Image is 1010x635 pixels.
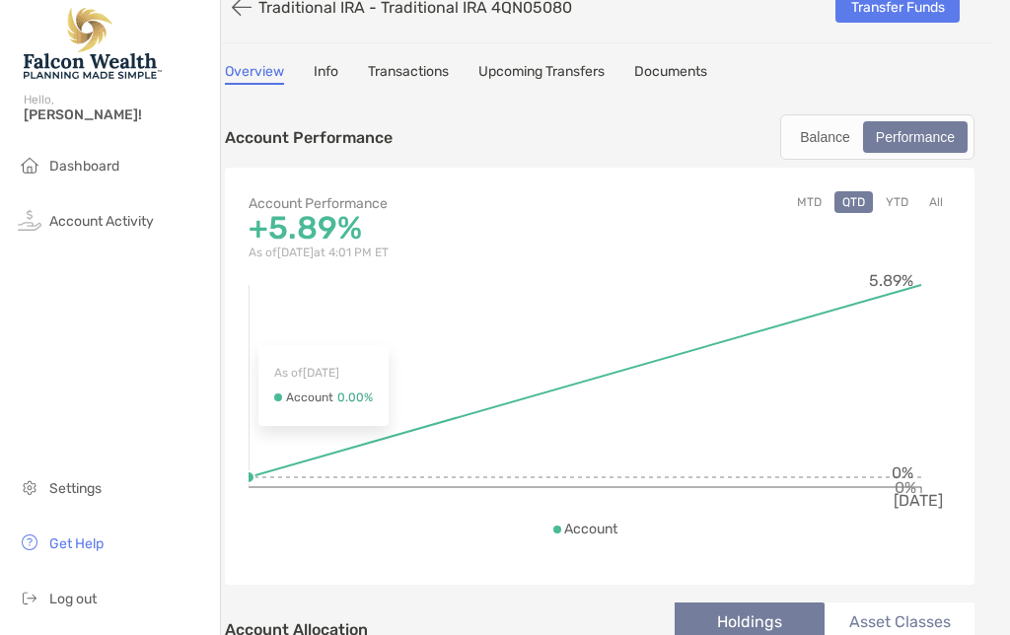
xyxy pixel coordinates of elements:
img: settings icon [18,475,41,499]
div: Performance [865,123,966,151]
span: Log out [49,591,97,607]
span: Account Activity [49,213,154,230]
a: Upcoming Transfers [478,63,605,85]
button: YTD [878,191,916,213]
a: Info [314,63,338,85]
tspan: 0% [892,463,913,482]
span: [PERSON_NAME]! [24,106,208,123]
button: QTD [834,191,873,213]
tspan: [DATE] [894,491,943,510]
p: As of [DATE] at 4:01 PM ET [249,241,600,265]
a: Overview [225,63,284,85]
button: MTD [789,191,830,213]
p: Account [564,517,617,541]
img: activity icon [18,208,41,232]
tspan: 5.89% [869,271,913,290]
img: logout icon [18,586,41,609]
img: Falcon Wealth Planning Logo [24,8,162,79]
img: household icon [18,153,41,176]
span: Settings [49,480,102,497]
img: get-help icon [18,530,41,554]
span: Get Help [49,535,104,552]
a: Transactions [368,63,449,85]
div: segmented control [780,114,974,160]
span: Dashboard [49,158,119,175]
a: Documents [634,63,707,85]
tspan: 0% [895,478,916,497]
p: Account Performance [249,191,600,216]
button: All [921,191,951,213]
p: Account Performance [225,125,393,150]
div: Balance [789,123,861,151]
p: +5.89% [249,216,600,241]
